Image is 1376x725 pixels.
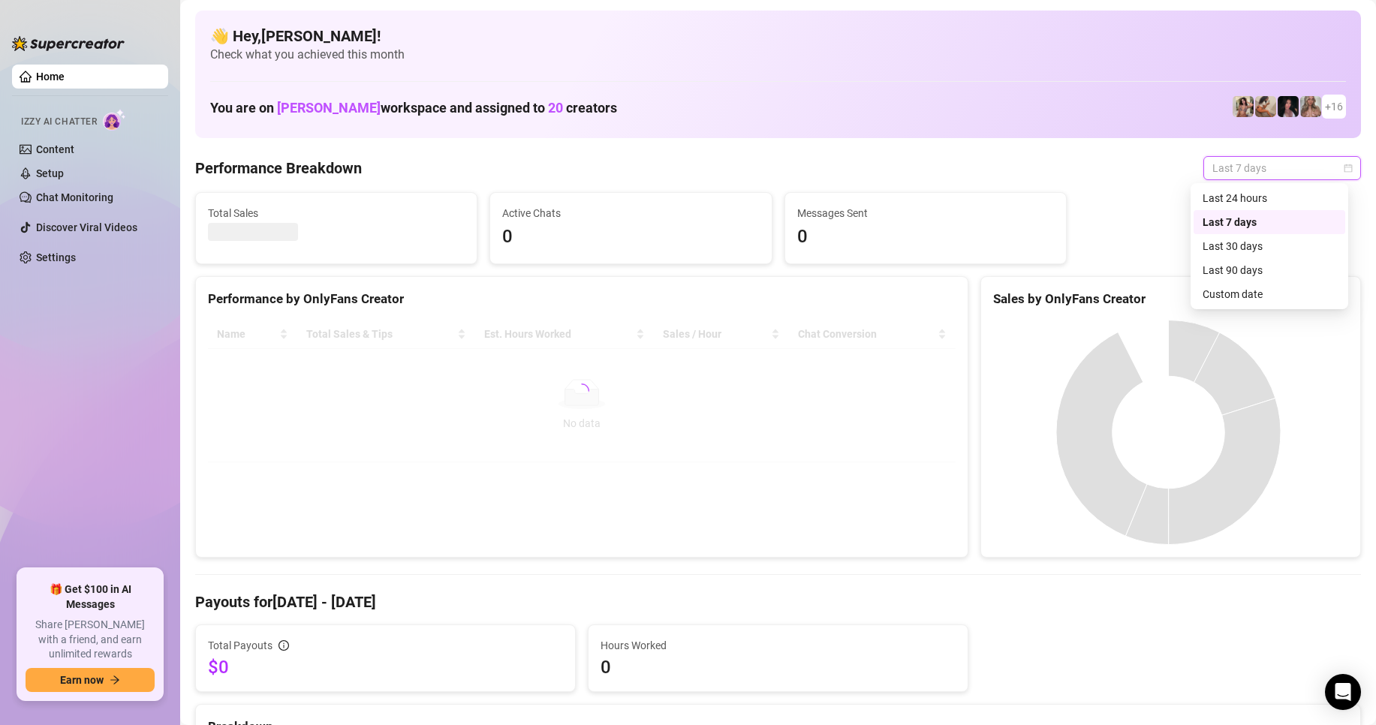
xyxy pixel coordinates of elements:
span: 20 [548,100,563,116]
div: Last 7 days [1194,210,1345,234]
div: Custom date [1194,282,1345,306]
div: Last 90 days [1203,262,1336,278]
span: arrow-right [110,675,120,685]
div: Last 24 hours [1194,186,1345,210]
span: 0 [502,223,759,251]
span: Active Chats [502,205,759,221]
a: Settings [36,251,76,263]
h4: 👋 Hey, [PERSON_NAME] ! [210,26,1346,47]
div: Performance by OnlyFans Creator [208,289,956,309]
h1: You are on workspace and assigned to creators [210,100,617,116]
img: Baby (@babyyyybellaa) [1278,96,1299,117]
a: Chat Monitoring [36,191,113,203]
span: Hours Worked [601,637,956,654]
span: Total Payouts [208,637,272,654]
h4: Payouts for [DATE] - [DATE] [195,591,1361,612]
div: Last 30 days [1194,234,1345,258]
h4: Performance Breakdown [195,158,362,179]
a: Setup [36,167,64,179]
span: loading [574,384,589,399]
button: Earn nowarrow-right [26,668,155,692]
span: Check what you achieved this month [210,47,1346,63]
span: [PERSON_NAME] [277,100,381,116]
img: Kayla (@kaylathaylababy) [1255,96,1276,117]
span: Share [PERSON_NAME] with a friend, and earn unlimited rewards [26,618,155,662]
a: Discover Viral Videos [36,221,137,233]
span: + 16 [1325,98,1343,115]
span: info-circle [279,640,289,651]
span: Total Sales [208,205,465,221]
span: Earn now [60,674,104,686]
div: Sales by OnlyFans Creator [993,289,1348,309]
img: AI Chatter [103,109,126,131]
div: Last 90 days [1194,258,1345,282]
img: Kenzie (@dmaxkenz) [1300,96,1321,117]
a: Content [36,143,74,155]
span: 0 [797,223,1054,251]
span: Izzy AI Chatter [21,115,97,129]
img: logo-BBDzfeDw.svg [12,36,125,51]
div: Last 30 days [1203,238,1336,254]
img: Avry (@avryjennervip) [1233,96,1254,117]
span: calendar [1344,164,1353,173]
div: Last 7 days [1203,214,1336,230]
span: $0 [208,655,563,679]
span: Last 7 days [1212,157,1352,179]
div: Last 24 hours [1203,190,1336,206]
div: Custom date [1203,286,1336,302]
a: Home [36,71,65,83]
span: 0 [601,655,956,679]
div: Open Intercom Messenger [1325,674,1361,710]
span: Messages Sent [797,205,1054,221]
span: 🎁 Get $100 in AI Messages [26,582,155,612]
